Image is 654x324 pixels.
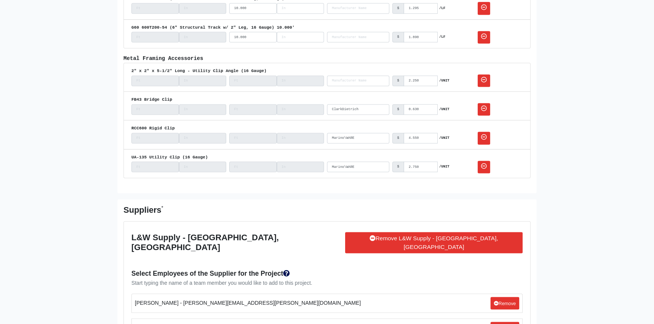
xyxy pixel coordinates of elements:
[439,78,449,83] strong: /UNIT
[327,75,389,86] input: Search
[179,133,227,143] input: width_inches
[404,104,438,115] input: Cost
[327,133,389,143] input: Search
[277,161,324,172] input: length_inches
[327,104,389,115] input: Search
[131,75,179,86] input: width_feet
[123,54,531,178] li: Metal Framing Accessories
[404,3,438,14] input: Cost
[404,133,438,143] input: Cost
[179,32,227,42] input: width_inches
[131,233,345,253] h5: L&W Supply - [GEOGRAPHIC_DATA], [GEOGRAPHIC_DATA]
[229,32,277,42] input: length_feet
[229,75,277,86] input: length_feet
[494,301,516,306] small: Remove
[439,107,449,112] strong: /UNIT
[131,154,523,161] div: UA-135 Utility Clip (16 Gauge)
[392,32,404,42] div: $
[179,104,227,115] input: width_inches
[131,279,523,287] div: Start typing the name of a team member you would like to add to this project.
[135,299,361,307] small: [PERSON_NAME] - [PERSON_NAME][EMAIL_ADDRESS][PERSON_NAME][DOMAIN_NAME]
[131,96,523,103] div: FB43 Bridge Clip
[490,297,519,309] a: Remove
[179,3,227,14] input: width_inches
[131,3,179,14] input: width_feet
[277,3,324,14] input: length_inches
[123,205,531,215] h5: Suppliers
[229,104,277,115] input: length_feet
[439,6,445,11] strong: /LF
[179,161,227,172] input: width_inches
[277,32,324,42] input: length_inches
[277,133,324,143] input: length_inches
[327,32,389,42] input: Search
[404,32,438,42] input: Cost
[131,68,523,74] div: 2" x 2" x 5-1/2" Long - Utility Clip Angle (16 Gauge)
[277,25,295,30] span: 10.000'
[131,24,523,31] div: G60 600T200-54 (6" Structural Track w/ 2" Leg, 16 Gauge)
[439,34,445,40] strong: /LF
[404,75,438,86] input: Cost
[229,3,277,14] input: length_feet
[131,133,179,143] input: width_feet
[327,161,389,172] input: Search
[392,3,404,14] div: $
[439,164,449,169] strong: /UNIT
[277,75,324,86] input: length_inches
[131,125,523,132] div: RCC600 Rigid Clip
[392,161,404,172] div: $
[345,232,523,253] a: Remove L&W Supply - [GEOGRAPHIC_DATA], [GEOGRAPHIC_DATA]
[179,75,227,86] input: width_inches
[229,133,277,143] input: length_feet
[327,3,389,14] input: Search
[131,104,179,115] input: width_feet
[277,104,324,115] input: length_inches
[131,161,179,172] input: width_feet
[439,135,449,141] strong: /UNIT
[392,133,404,143] div: $
[392,75,404,86] div: $
[131,32,179,42] input: width_feet
[404,161,438,172] input: Cost
[229,161,277,172] input: length_feet
[131,270,290,277] strong: Select Employees of the Supplier for the Project
[392,104,404,115] div: $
